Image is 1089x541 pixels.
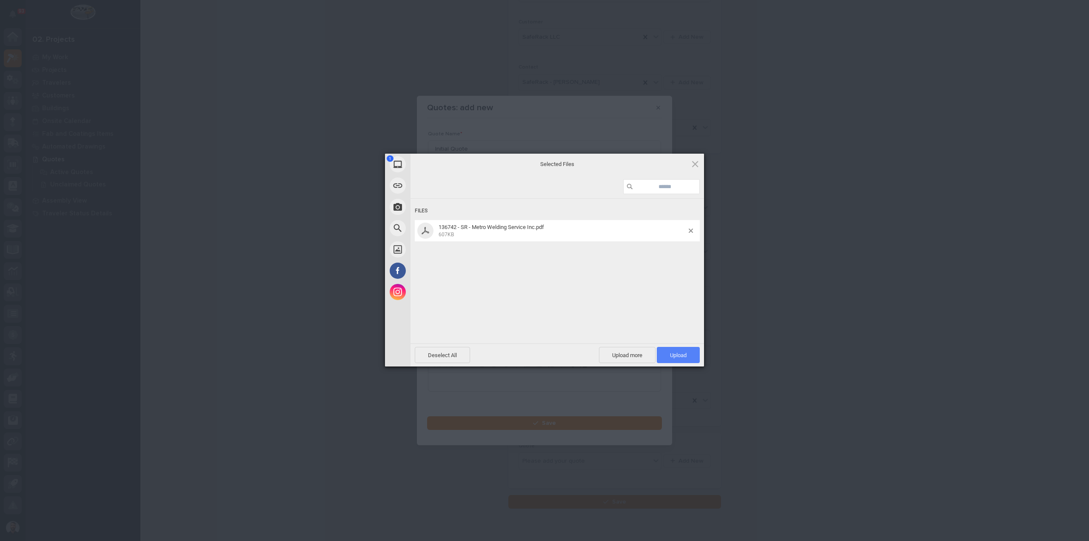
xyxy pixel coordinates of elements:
[472,160,642,168] span: Selected Files
[387,155,393,162] span: 1
[657,347,700,363] span: Upload
[385,260,487,281] div: Facebook
[415,347,470,363] span: Deselect All
[385,218,487,239] div: Web Search
[436,224,689,238] span: 136742 - SR - Metro Welding Service Inc.pdf
[415,203,700,219] div: Files
[385,196,487,218] div: Take Photo
[385,281,487,303] div: Instagram
[599,347,656,363] span: Upload more
[439,224,544,230] span: 136742 - SR - Metro Welding Service Inc.pdf
[385,239,487,260] div: Unsplash
[670,352,687,358] span: Upload
[439,232,454,238] span: 607KB
[385,154,487,175] div: My Device
[385,175,487,196] div: Link (URL)
[690,159,700,169] span: Click here or hit ESC to close picker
